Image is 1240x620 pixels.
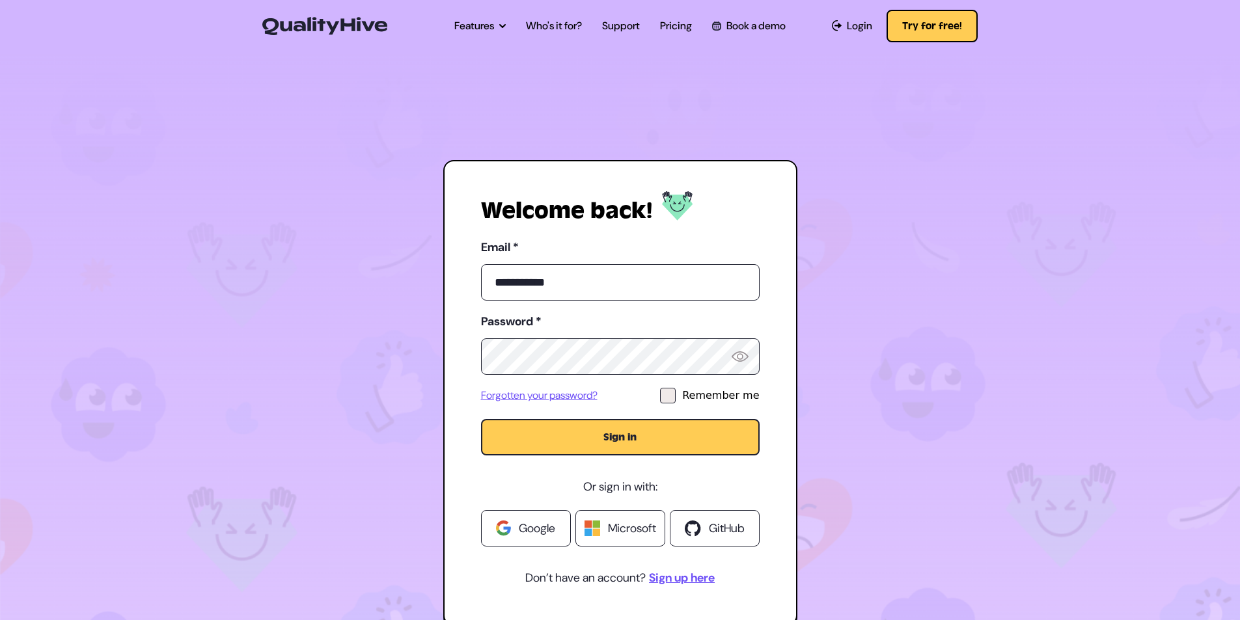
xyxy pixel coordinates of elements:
a: Features [454,18,506,34]
p: Don’t have an account? [481,567,760,588]
a: GitHub [670,510,760,546]
img: QualityHive - Bug Tracking Tool [262,17,387,35]
label: Password * [481,311,760,332]
a: Google [481,510,571,546]
span: GitHub [709,519,745,537]
a: Forgotten your password? [481,388,598,403]
button: Try for free! [887,10,978,42]
button: Sign in [481,419,760,455]
h1: Welcome back! [481,198,652,224]
img: Book a QualityHive Demo [712,21,721,30]
a: Who's it for? [526,18,582,34]
div: Remember me [682,388,759,403]
a: Pricing [660,18,692,34]
img: Log in to QualityHive [662,191,693,221]
span: Microsoft [608,519,656,537]
a: Book a demo [712,18,785,34]
img: Reveal Password [732,351,749,362]
span: Google [519,519,555,537]
a: Microsoft [575,510,665,546]
p: Or sign in with: [481,476,760,497]
img: Google [496,520,511,536]
a: Login [832,18,873,34]
a: Sign up here [649,567,715,588]
a: Support [602,18,640,34]
img: Windows [585,520,600,536]
label: Email * [481,237,760,258]
span: Login [847,18,872,34]
img: Github [685,520,701,537]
